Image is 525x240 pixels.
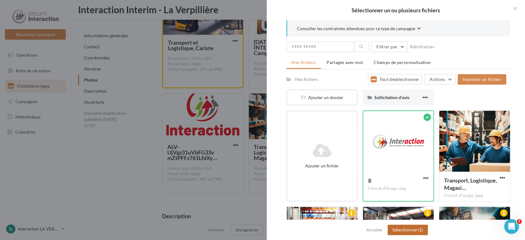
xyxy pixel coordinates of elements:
[368,74,422,85] button: Tout désélectionner
[458,74,506,85] button: Importer un fichier
[327,60,363,65] span: Partagés avec moi
[418,227,423,232] span: (1)
[444,193,505,198] div: Format d'image: jpeg
[297,25,421,33] button: Consulter les contraintes attendues pour ce type de campagne
[368,186,428,191] div: Format d'image: png
[374,95,409,100] span: Sollicitation d'avis
[408,43,437,50] button: Réinitialiser
[276,7,515,13] h2: Sélectionner un ou plusieurs fichiers
[287,94,357,101] div: Ajouter un dossier
[388,225,428,235] button: Sélectionner(1)
[290,163,354,169] div: Ajouter un fichier
[444,177,497,191] span: Transport, Logistique, Magasinier
[364,226,385,234] button: Annuler
[463,77,501,82] span: Importer un fichier
[371,42,408,52] button: Filtrer par
[430,77,445,82] span: Actions
[424,74,455,85] button: Actions
[297,26,415,32] span: Consulter les contraintes attendues pour ce type de campagne
[504,219,519,234] iframe: Intercom live chat
[295,76,318,82] div: Mes fichiers
[368,177,371,184] span: 8
[374,60,431,65] span: Champs de personnalisation
[291,60,316,65] span: Mes fichiers
[517,219,522,224] span: 2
